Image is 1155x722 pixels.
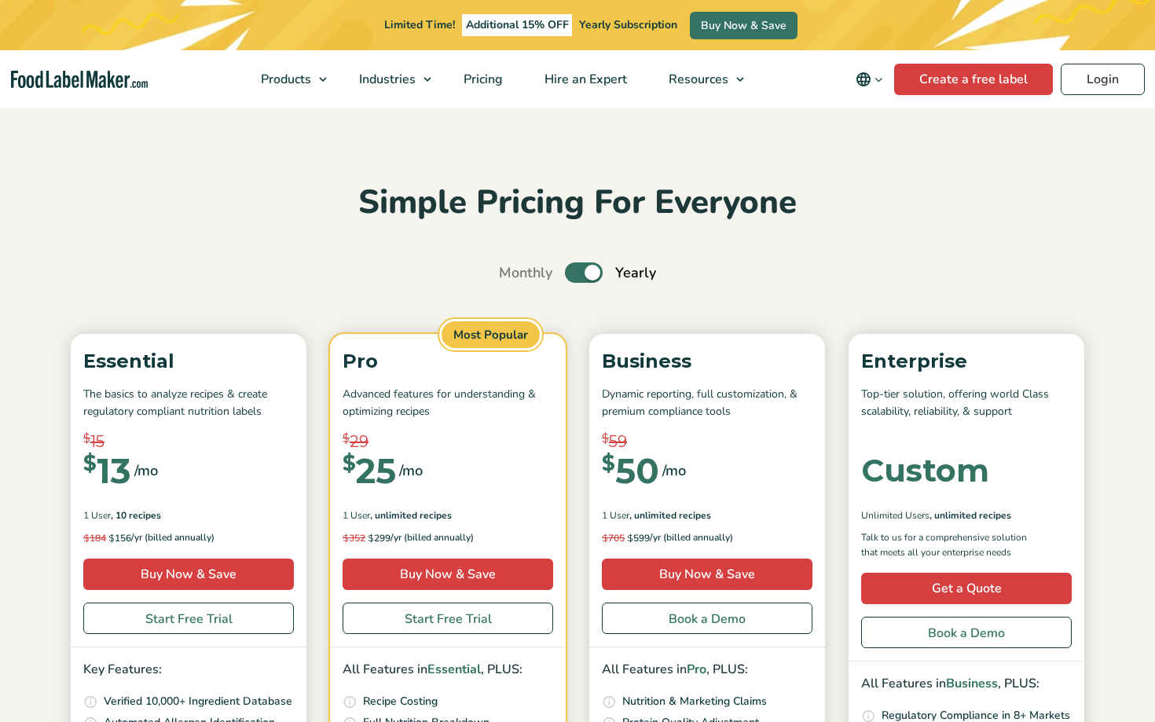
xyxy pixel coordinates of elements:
span: Monthly [499,262,552,284]
p: Talk to us for a comprehensive solution that meets all your enterprise needs [861,530,1042,560]
del: 184 [83,532,106,544]
div: Custom [861,455,989,486]
span: $ [343,532,349,544]
p: Business [602,346,812,376]
div: 50 [602,453,659,488]
h2: Simple Pricing For Everyone [63,181,1092,225]
a: Buy Now & Save [602,559,812,590]
span: Most Popular [439,319,542,351]
p: Nutrition & Marketing Claims [622,693,767,710]
del: 352 [343,532,365,544]
p: Advanced features for understanding & optimizing recipes [343,386,553,421]
p: All Features in , PLUS: [861,674,1072,695]
a: Buy Now & Save [690,12,797,39]
span: , 10 Recipes [111,508,161,522]
span: $ [83,453,97,474]
p: Key Features: [83,660,294,680]
span: Pricing [459,71,504,88]
del: 705 [602,532,625,544]
span: $ [343,430,350,448]
a: Login [1061,64,1145,95]
span: Industries [354,71,417,88]
a: Food Label Maker homepage [11,71,148,89]
span: , Unlimited Recipes [929,508,1011,522]
a: Buy Now & Save [83,559,294,590]
span: Hire an Expert [540,71,629,88]
span: 1 User [343,508,370,522]
span: $ [108,532,115,544]
a: Get a Quote [861,573,1072,604]
span: 299 [343,530,390,546]
span: , Unlimited Recipes [370,508,452,522]
span: Unlimited Users [861,508,929,522]
a: Start Free Trial [83,603,294,634]
span: /yr (billed annually) [650,530,733,546]
a: Resources [648,50,752,108]
a: Industries [339,50,439,108]
div: 25 [343,453,396,488]
span: $ [602,430,609,448]
span: 15 [90,430,104,453]
span: 29 [350,430,368,453]
span: Business [946,675,998,692]
span: $ [368,532,374,544]
a: Hire an Expert [524,50,644,108]
a: Start Free Trial [343,603,553,634]
span: $ [602,532,608,544]
span: Resources [664,71,730,88]
span: 599 [602,530,650,546]
p: The basics to analyze recipes & create regulatory compliant nutrition labels [83,386,294,421]
span: 59 [609,430,627,453]
span: /yr (billed annually) [131,530,214,546]
p: Essential [83,346,294,376]
span: /mo [399,460,423,482]
button: Change language [845,64,894,95]
a: Products [240,50,335,108]
span: $ [627,532,633,544]
span: 1 User [83,508,111,522]
span: $ [83,430,90,448]
span: /mo [134,460,158,482]
label: Toggle [565,262,603,283]
span: /yr (billed annually) [390,530,474,546]
span: 156 [83,530,131,546]
span: Products [256,71,313,88]
div: 13 [83,453,131,488]
p: Pro [343,346,553,376]
a: Book a Demo [861,617,1072,648]
span: /mo [662,460,686,482]
a: Book a Demo [602,603,812,634]
a: Pricing [443,50,520,108]
a: Buy Now & Save [343,559,553,590]
span: Limited Time! [384,17,455,32]
span: Yearly [615,262,656,284]
span: Additional 15% OFF [462,14,573,36]
p: Dynamic reporting, full customization, & premium compliance tools [602,386,812,421]
p: Verified 10,000+ Ingredient Database [104,693,292,710]
span: $ [602,453,615,474]
span: 1 User [602,508,629,522]
p: All Features in , PLUS: [343,660,553,680]
span: Essential [427,661,481,678]
p: Enterprise [861,346,1072,376]
a: Create a free label [894,64,1053,95]
span: Pro [687,661,706,678]
span: , Unlimited Recipes [629,508,711,522]
p: Top-tier solution, offering world Class scalability, reliability, & support [861,386,1072,421]
span: $ [83,532,90,544]
span: $ [343,453,356,474]
span: Yearly Subscription [579,17,677,32]
p: All Features in , PLUS: [602,660,812,680]
p: Recipe Costing [363,693,438,710]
